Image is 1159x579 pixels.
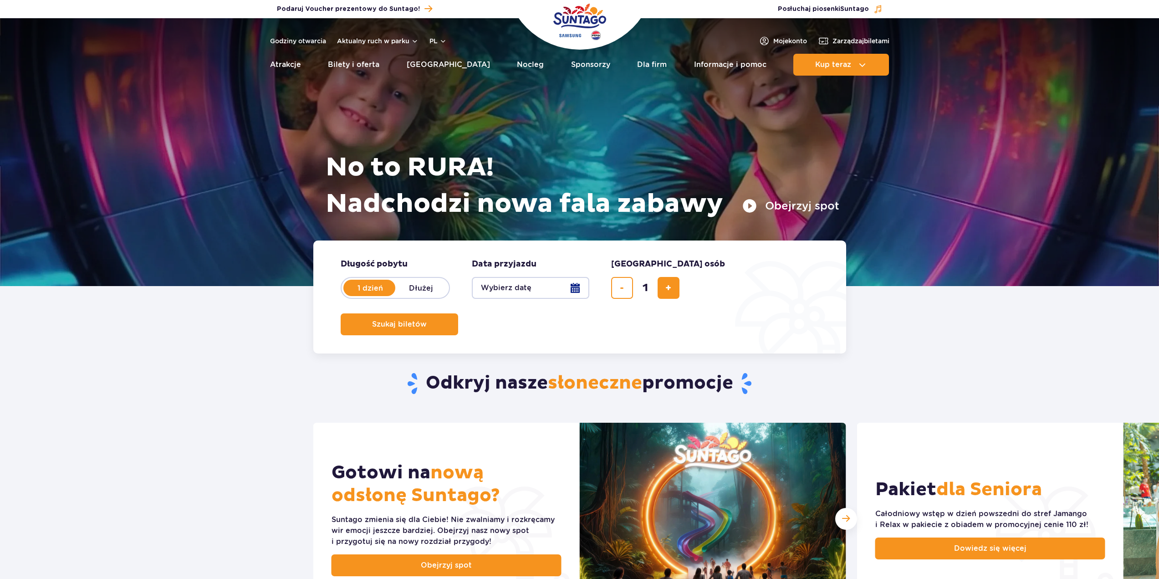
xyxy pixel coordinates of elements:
a: Dla firm [637,54,667,76]
span: [GEOGRAPHIC_DATA] osób [611,259,725,270]
button: Obejrzyj spot [742,199,839,213]
button: Kup teraz [793,54,889,76]
h2: Odkryj nasze promocje [313,372,846,395]
button: Wybierz datę [472,277,589,299]
form: Planowanie wizyty w Park of Poland [313,241,846,354]
label: Dłużej [395,278,447,297]
span: Długość pobytu [341,259,408,270]
h1: No to RURA! Nadchodzi nowa fala zabawy [326,149,839,222]
a: Nocleg [517,54,544,76]
span: Obejrzyj spot [421,560,472,571]
a: Zarządzajbiletami [818,36,889,46]
span: Dowiedz się więcej [954,543,1026,554]
span: Moje konto [773,36,807,46]
div: Następny slajd [835,508,857,530]
a: Obejrzyj spot [332,554,562,576]
span: Suntago [840,6,869,12]
span: Podaruj Voucher prezentowy do Suntago! [277,5,420,14]
a: Informacje i pomoc [694,54,766,76]
a: Bilety i oferta [328,54,379,76]
span: dla Seniora [936,478,1042,501]
button: Aktualny ruch w parku [337,37,419,45]
button: Posłuchaj piosenkiSuntago [778,5,883,14]
span: Data przyjazdu [472,259,536,270]
span: nową odsłonę Suntago? [332,461,500,507]
button: dodaj bilet [658,277,679,299]
a: Dowiedz się więcej [875,538,1105,559]
button: usuń bilet [611,277,633,299]
span: Szukaj biletów [372,320,427,328]
button: pl [429,36,447,46]
a: Atrakcje [270,54,301,76]
h2: Gotowi na [332,461,562,507]
h2: Pakiet [875,478,1042,501]
button: Szukaj biletów [341,313,458,335]
input: liczba biletów [634,277,656,299]
span: słoneczne [548,372,642,395]
a: Podaruj Voucher prezentowy do Suntago! [277,3,432,15]
label: 1 dzień [344,278,396,297]
span: Posłuchaj piosenki [778,5,869,14]
a: [GEOGRAPHIC_DATA] [407,54,490,76]
a: Godziny otwarcia [270,36,326,46]
a: Sponsorzy [571,54,610,76]
span: Zarządzaj biletami [832,36,889,46]
div: Suntago zmienia się dla Ciebie! Nie zwalniamy i rozkręcamy wir emocji jeszcze bardziej. Obejrzyj ... [332,514,562,547]
a: Mojekonto [759,36,807,46]
span: Kup teraz [815,61,851,69]
div: Całodniowy wstęp w dzień powszedni do stref Jamango i Relax w pakiecie z obiadem w promocyjnej ce... [875,508,1105,530]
